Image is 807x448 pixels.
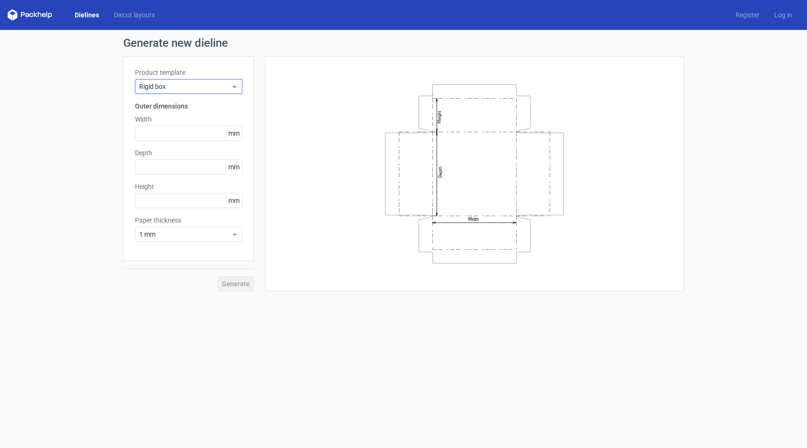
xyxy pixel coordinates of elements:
text: Height [437,110,442,123]
label: Height [135,182,242,191]
span: 1 mm [139,230,231,239]
a: Log in [767,10,800,20]
label: Width [135,115,242,124]
span: Rigid box [139,82,231,91]
span: mm [226,126,242,140]
a: Dielines [67,10,106,20]
text: Width [468,217,479,222]
label: Depth [135,148,242,158]
a: Diecut layouts [106,10,163,20]
h1: Generate new dieline [123,37,684,49]
span: mm [226,194,242,208]
a: Register [728,10,767,20]
label: Product template [135,68,242,77]
text: Depth [438,166,443,177]
h3: Outer dimensions [135,101,242,111]
span: mm [226,160,242,174]
label: Paper thickness [135,216,242,225]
